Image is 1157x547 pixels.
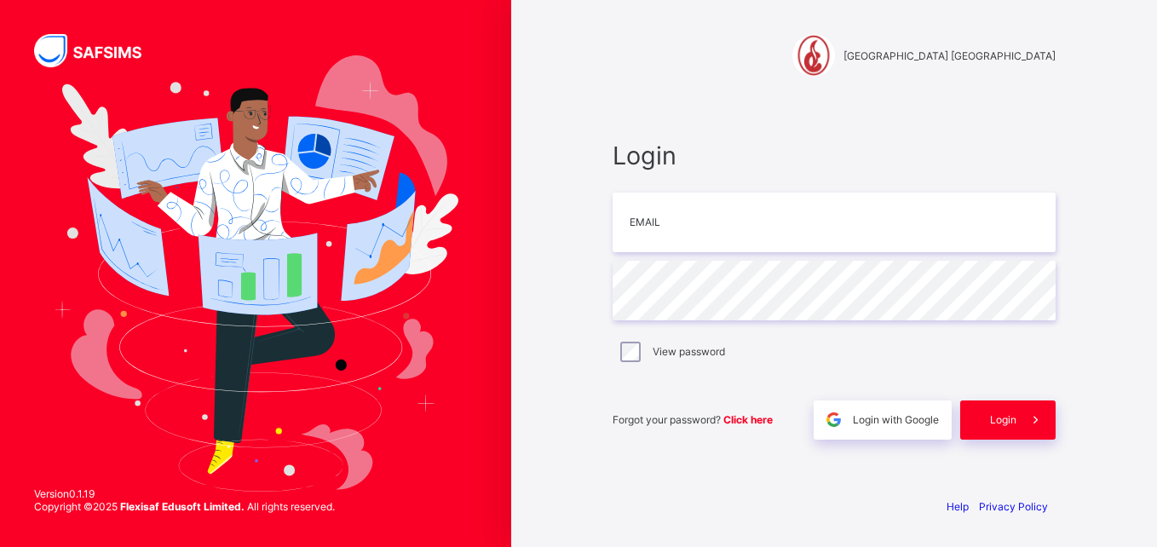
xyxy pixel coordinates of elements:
[853,413,939,426] span: Login with Google
[120,500,245,513] strong: Flexisaf Edusoft Limited.
[613,413,773,426] span: Forgot your password?
[843,49,1056,62] span: [GEOGRAPHIC_DATA] [GEOGRAPHIC_DATA]
[653,345,725,358] label: View password
[53,55,458,492] img: Hero Image
[990,413,1016,426] span: Login
[34,487,335,500] span: Version 0.1.19
[613,141,1056,170] span: Login
[947,500,969,513] a: Help
[824,410,843,429] img: google.396cfc9801f0270233282035f929180a.svg
[34,500,335,513] span: Copyright © 2025 All rights reserved.
[723,413,773,426] a: Click here
[979,500,1048,513] a: Privacy Policy
[34,34,162,67] img: SAFSIMS Logo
